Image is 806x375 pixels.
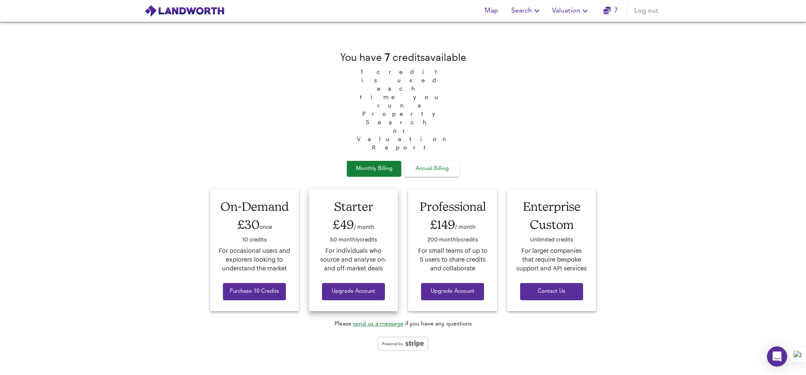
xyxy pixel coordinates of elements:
span: / month [354,223,374,230]
div: £30 [218,215,291,234]
button: Upgrade Account [421,283,484,300]
span: Contact Us [527,287,576,296]
a: send us a message [353,321,403,327]
a: 7 [603,5,618,17]
div: Enterprise [515,198,588,215]
div: £49 [317,215,390,234]
div: 50 monthly credit s [317,234,390,247]
img: logo [144,5,225,17]
button: 7 [597,3,624,19]
span: once [259,223,272,230]
button: Log out [631,3,662,19]
div: For individuals who source and analyse on- and off-market deals [317,247,390,273]
div: Unlimited credit s [515,234,588,247]
span: Map [481,5,501,17]
div: Open Intercom Messenger [767,346,787,367]
button: Upgrade Account [322,283,385,300]
span: Annual Billing [411,164,453,174]
button: Map [478,3,505,19]
button: Contact Us [520,283,583,300]
div: Professional [416,198,489,215]
span: Upgrade Account [329,287,378,296]
span: Purchase 10 Credits [230,287,279,296]
button: Annual Billing [405,161,459,177]
div: 200 monthly credit s [416,234,489,247]
div: Starter [317,198,390,215]
div: Custom [515,215,588,234]
div: For small teams of up to 5 users to share credits and collaborate [416,247,489,273]
span: Upgrade Account [428,287,477,296]
span: Search [511,5,542,17]
div: For larger companies that require bespoke support and API services [515,247,588,273]
button: Valuation [549,3,594,19]
span: Valuation [552,5,590,17]
img: stripe-logo [378,337,428,351]
div: Please if you have any questions [335,320,472,328]
div: £149 [416,215,489,234]
span: 7 [385,51,390,63]
div: You have credit s available [340,50,466,64]
span: 1 credit is used each time you run a Property Search or Valuation Report [353,64,453,152]
button: Purchase 10 Credits [223,283,286,300]
button: Search [508,3,545,19]
div: 10 credit s [218,234,291,247]
span: / month [455,223,476,230]
div: On-Demand [218,198,291,215]
div: For occasional users and explorers looking to understand the market [218,247,291,273]
span: Log out [634,5,658,17]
